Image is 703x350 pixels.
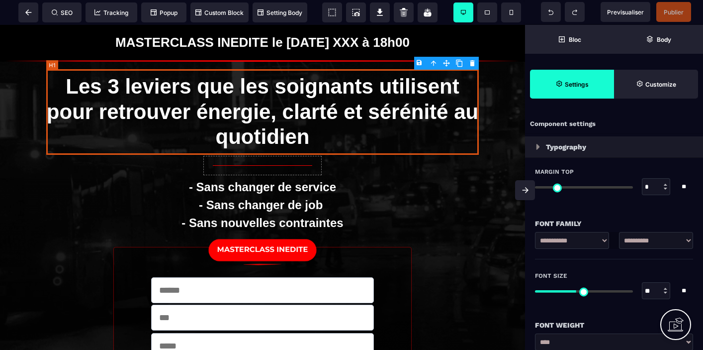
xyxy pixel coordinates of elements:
[7,7,518,28] text: MASTERCLASS INEDITE le [DATE] XXX à 18h00
[195,9,244,16] span: Custom Block
[565,81,589,88] strong: Settings
[258,9,302,16] span: Setting Body
[322,2,342,22] span: View components
[614,70,698,99] span: Open Style Manager
[536,144,540,150] img: loading
[346,2,366,22] span: Screenshot
[525,115,703,134] div: Component settings
[614,25,703,54] span: Open Layer Manager
[546,141,586,153] p: Typography
[664,8,684,16] span: Publier
[657,36,671,43] strong: Body
[535,272,567,280] span: Font Size
[535,319,693,331] div: Font Weight
[151,9,177,16] span: Popup
[535,218,693,230] div: Font Family
[645,81,676,88] strong: Customize
[200,208,325,243] img: 204faf8e3ea6a26df9b9b1147ecb76f0_BONUS_OFFERTS.png
[52,9,73,16] span: SEO
[607,8,644,16] span: Previsualiser
[569,36,581,43] strong: Bloc
[46,44,479,130] h1: Les 3 leviers que les soignants utilisent pour retrouver énergie, clarté et sérénité au quotidien
[525,25,614,54] span: Open Blocks
[46,151,479,207] h1: - Sans changer de service - Sans changer de job - Sans nouvelles contraintes
[601,2,650,22] span: Preview
[530,70,614,99] span: Settings
[94,9,128,16] span: Tracking
[535,168,574,176] span: Margin Top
